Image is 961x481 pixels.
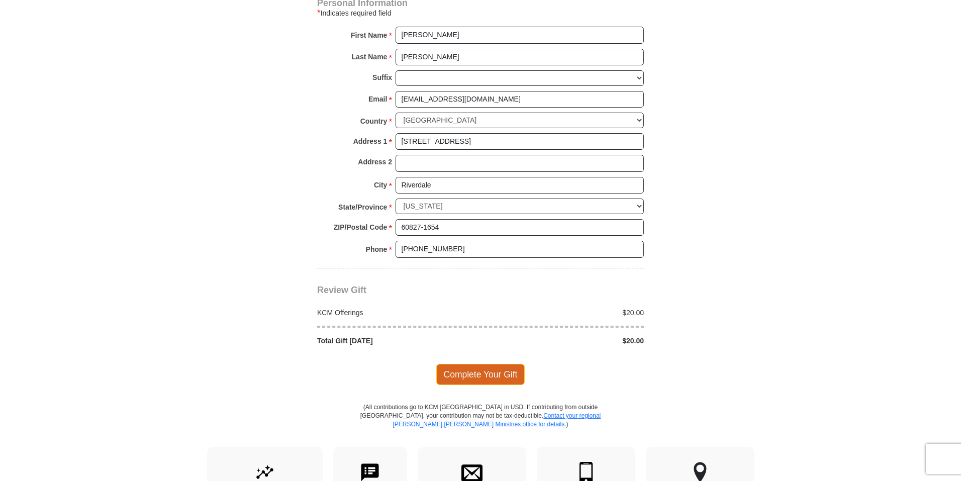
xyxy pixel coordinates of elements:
div: KCM Offerings [312,308,481,318]
strong: City [374,178,387,192]
strong: Phone [366,242,388,256]
span: Complete Your Gift [436,364,525,385]
strong: Address 2 [358,155,392,169]
span: Review Gift [317,285,366,295]
strong: State/Province [338,200,387,214]
div: Total Gift [DATE] [312,336,481,346]
strong: Country [360,114,388,128]
p: (All contributions go to KCM [GEOGRAPHIC_DATA] in USD. If contributing from outside [GEOGRAPHIC_D... [360,403,601,447]
strong: Address 1 [353,134,388,148]
strong: ZIP/Postal Code [334,220,388,234]
strong: Suffix [372,70,392,84]
div: $20.00 [480,308,649,318]
strong: Email [368,92,387,106]
strong: First Name [351,28,387,42]
div: $20.00 [480,336,649,346]
div: Indicates required field [317,7,644,19]
strong: Last Name [352,50,388,64]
